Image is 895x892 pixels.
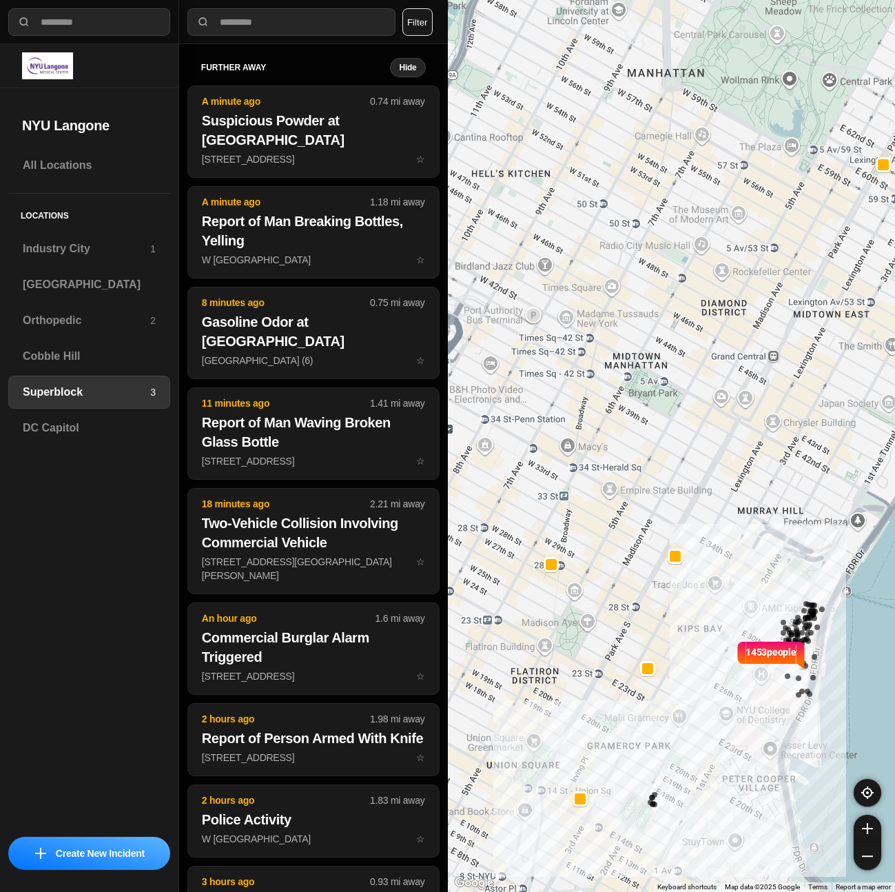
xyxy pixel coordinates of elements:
[854,842,881,870] button: zoom-out
[202,396,370,410] p: 11 minutes ago
[202,296,370,310] p: 8 minutes ago
[23,420,156,436] h3: DC Capitol
[187,354,440,366] a: 8 minutes ago0.75 mi awayGasoline Odor at [GEOGRAPHIC_DATA][GEOGRAPHIC_DATA] (6)star
[202,111,425,150] h2: Suspicious Powder at [GEOGRAPHIC_DATA]
[725,883,800,891] span: Map data ©2025 Google
[370,296,424,310] p: 0.75 mi away
[416,355,425,366] span: star
[854,815,881,842] button: zoom-in
[416,456,425,467] span: star
[376,611,425,625] p: 1.6 mi away
[862,823,873,834] img: zoom-in
[150,242,156,256] p: 1
[187,186,440,278] button: A minute ago1.18 mi awayReport of Man Breaking Bottles, YellingW [GEOGRAPHIC_DATA]star
[187,784,440,858] button: 2 hours ago1.83 mi awayPolice ActivityW [GEOGRAPHIC_DATA]star
[187,153,440,165] a: A minute ago0.74 mi awaySuspicious Powder at [GEOGRAPHIC_DATA][STREET_ADDRESS]star
[202,195,370,209] p: A minute ago
[451,874,497,892] a: Open this area in Google Maps (opens a new window)
[370,396,424,410] p: 1.41 mi away
[8,149,170,182] a: All Locations
[808,883,827,891] a: Terms (opens in new tab)
[150,314,156,327] p: 2
[202,793,370,807] p: 2 hours ago
[416,752,425,763] span: star
[8,376,170,409] a: Superblock3
[416,254,425,265] span: star
[370,195,424,209] p: 1.18 mi away
[35,848,46,859] img: icon
[416,154,425,165] span: star
[8,268,170,301] a: [GEOGRAPHIC_DATA]
[150,385,156,399] p: 3
[399,62,416,73] small: Hide
[23,157,156,174] h3: All Locations
[836,883,891,891] a: Report a map error
[8,412,170,445] a: DC Capitol
[370,793,424,807] p: 1.83 mi away
[202,611,376,625] p: An hour ago
[187,85,440,178] button: A minute ago0.74 mi awaySuspicious Powder at [GEOGRAPHIC_DATA][STREET_ADDRESS]star
[861,787,874,799] img: recenter
[8,304,170,337] a: Orthopedic2
[390,58,425,77] button: Hide
[202,832,425,846] p: W [GEOGRAPHIC_DATA]
[187,488,440,594] button: 18 minutes ago2.21 mi awayTwo-Vehicle Collision Involving Commercial Vehicle[STREET_ADDRESS][GEOG...
[202,454,425,468] p: [STREET_ADDRESS]
[187,703,440,776] button: 2 hours ago1.98 mi awayReport of Person Armed With Knife[STREET_ADDRESS]star
[202,212,425,250] h2: Report of Man Breaking Bottles, Yelling
[187,387,440,480] button: 11 minutes ago1.41 mi awayReport of Man Waving Broken Glass Bottle[STREET_ADDRESS]star
[416,671,425,682] span: star
[370,875,424,889] p: 0.93 mi away
[22,116,156,135] h2: NYU Langone
[187,751,440,763] a: 2 hours ago1.98 mi awayReport of Person Armed With Knife[STREET_ADDRESS]star
[187,602,440,695] button: An hour ago1.6 mi awayCommercial Burglar Alarm Triggered[STREET_ADDRESS]star
[745,645,796,676] p: 1453 people
[202,875,370,889] p: 3 hours ago
[202,413,425,452] h2: Report of Man Waving Broken Glass Bottle
[854,779,881,807] button: recenter
[23,312,150,329] h3: Orthopedic
[202,669,425,683] p: [STREET_ADDRESS]
[657,882,717,892] button: Keyboard shortcuts
[196,15,210,29] img: search
[416,556,425,567] span: star
[451,874,497,892] img: Google
[735,640,745,670] img: notch
[202,712,370,726] p: 2 hours ago
[370,712,424,726] p: 1.98 mi away
[202,312,425,351] h2: Gasoline Odor at [GEOGRAPHIC_DATA]
[23,241,150,257] h3: Industry City
[202,555,425,582] p: [STREET_ADDRESS][GEOGRAPHIC_DATA][PERSON_NAME]
[202,729,425,748] h2: Report of Person Armed With Knife
[187,287,440,379] button: 8 minutes ago0.75 mi awayGasoline Odor at [GEOGRAPHIC_DATA][GEOGRAPHIC_DATA] (6)star
[22,52,73,79] img: logo
[187,670,440,682] a: An hour ago1.6 mi awayCommercial Burglar Alarm Triggered[STREET_ADDRESS]star
[202,354,425,367] p: [GEOGRAPHIC_DATA] (6)
[370,497,424,511] p: 2.21 mi away
[187,556,440,567] a: 18 minutes ago2.21 mi awayTwo-Vehicle Collision Involving Commercial Vehicle[STREET_ADDRESS][GEOG...
[8,340,170,373] a: Cobble Hill
[416,833,425,844] span: star
[8,194,170,232] h5: Locations
[187,455,440,467] a: 11 minutes ago1.41 mi awayReport of Man Waving Broken Glass Bottle[STREET_ADDRESS]star
[23,276,156,293] h3: [GEOGRAPHIC_DATA]
[17,15,31,29] img: search
[56,847,145,860] p: Create New Incident
[402,8,433,36] button: Filter
[201,62,391,73] h5: further away
[187,833,440,844] a: 2 hours ago1.83 mi awayPolice ActivityW [GEOGRAPHIC_DATA]star
[23,384,150,401] h3: Superblock
[202,152,425,166] p: [STREET_ADDRESS]
[202,628,425,667] h2: Commercial Burglar Alarm Triggered
[202,514,425,552] h2: Two-Vehicle Collision Involving Commercial Vehicle
[202,751,425,764] p: [STREET_ADDRESS]
[862,851,873,862] img: zoom-out
[202,810,425,829] h2: Police Activity
[796,640,807,670] img: notch
[187,254,440,265] a: A minute ago1.18 mi awayReport of Man Breaking Bottles, YellingW [GEOGRAPHIC_DATA]star
[8,232,170,265] a: Industry City1
[8,837,170,870] button: iconCreate New Incident
[23,348,156,365] h3: Cobble Hill
[202,253,425,267] p: W [GEOGRAPHIC_DATA]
